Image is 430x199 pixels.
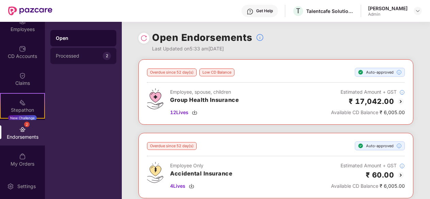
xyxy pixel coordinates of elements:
div: Employee, spouse, children [170,88,239,96]
img: svg+xml;base64,PHN2ZyBpZD0iRG93bmxvYWQtMzJ4MzIiIHhtbG5zPSJodHRwOi8vd3d3LnczLm9yZy8yMDAwL3N2ZyIgd2... [189,183,194,189]
div: 2 [103,52,111,60]
img: svg+xml;base64,PHN2ZyBpZD0iRW5kb3JzZW1lbnRzIiB4bWxucz0iaHR0cDovL3d3dy53My5vcmcvMjAwMC9zdmciIHdpZH... [19,126,26,133]
img: svg+xml;base64,PHN2ZyBpZD0iSGVscC0zMngzMiIgeG1sbnM9Imh0dHA6Ly93d3cudzMub3JnLzIwMDAvc3ZnIiB3aWR0aD... [247,8,253,15]
span: Available CD Balance [331,183,378,189]
div: Stepathon [1,107,44,113]
div: Overdue since 52 day(s) [147,68,197,76]
div: Settings [15,183,38,190]
div: Estimated Amount + GST [331,88,405,96]
img: svg+xml;base64,PHN2ZyBpZD0iU3RlcC1Eb25lLTE2eDE2IiB4bWxucz0iaHR0cDovL3d3dy53My5vcmcvMjAwMC9zdmciIH... [358,143,363,149]
img: svg+xml;base64,PHN2ZyBpZD0iSW5mb18tXzMyeDMyIiBkYXRhLW5hbWU9IkluZm8gLSAzMngzMiIgeG1sbnM9Imh0dHA6Ly... [399,163,405,169]
div: Talentcafe Solutions Llp [306,8,354,14]
div: Auto-approved [355,68,405,77]
div: Auto-approved [355,141,405,150]
div: Get Help [256,8,273,14]
span: Available CD Balance [331,109,378,115]
img: svg+xml;base64,PHN2ZyBpZD0iU2V0dGluZy0yMHgyMCIgeG1sbnM9Imh0dHA6Ly93d3cudzMub3JnLzIwMDAvc3ZnIiB3aW... [7,183,14,190]
img: svg+xml;base64,PHN2ZyB4bWxucz0iaHR0cDovL3d3dy53My5vcmcvMjAwMC9zdmciIHdpZHRoPSI0OS4zMjEiIGhlaWdodD... [147,162,163,183]
div: Estimated Amount + GST [331,162,405,169]
span: 4 Lives [170,182,185,190]
img: svg+xml;base64,PHN2ZyBpZD0iUmVsb2FkLTMyeDMyIiB4bWxucz0iaHR0cDovL3d3dy53My5vcmcvMjAwMC9zdmciIHdpZH... [140,35,147,42]
span: 12 Lives [170,109,188,116]
div: Overdue since 52 day(s) [147,142,197,150]
div: 2 [24,122,30,127]
img: svg+xml;base64,PHN2ZyBpZD0iQmFjay0yMHgyMCIgeG1sbnM9Imh0dHA6Ly93d3cudzMub3JnLzIwMDAvc3ZnIiB3aWR0aD... [397,171,405,179]
h3: Accidental Insurance [170,169,232,178]
img: svg+xml;base64,PHN2ZyB4bWxucz0iaHR0cDovL3d3dy53My5vcmcvMjAwMC9zdmciIHdpZHRoPSI0Ny43MTQiIGhlaWdodD... [147,88,163,109]
img: New Pazcare Logo [8,6,52,15]
span: T [296,7,300,15]
img: svg+xml;base64,PHN2ZyBpZD0iQmFjay0yMHgyMCIgeG1sbnM9Imh0dHA6Ly93d3cudzMub3JnLzIwMDAvc3ZnIiB3aWR0aD... [397,97,405,106]
div: ₹ 6,005.00 [331,182,405,190]
img: svg+xml;base64,PHN2ZyBpZD0iRG93bmxvYWQtMzJ4MzIiIHhtbG5zPSJodHRwOi8vd3d3LnczLm9yZy8yMDAwL3N2ZyIgd2... [192,110,197,115]
div: Open [56,35,111,42]
img: svg+xml;base64,PHN2ZyBpZD0iTXlfT3JkZXJzIiBkYXRhLW5hbWU9Ik15IE9yZGVycyIgeG1sbnM9Imh0dHA6Ly93d3cudz... [19,153,26,160]
div: Processed [56,53,103,59]
h2: ₹ 60.00 [366,169,394,181]
img: svg+xml;base64,PHN2ZyBpZD0iSW5mb18tXzMyeDMyIiBkYXRhLW5hbWU9IkluZm8gLSAzMngzMiIgeG1sbnM9Imh0dHA6Ly... [256,33,264,42]
img: svg+xml;base64,PHN2ZyB4bWxucz0iaHR0cDovL3d3dy53My5vcmcvMjAwMC9zdmciIHdpZHRoPSIyMSIgaGVpZ2h0PSIyMC... [19,99,26,106]
img: svg+xml;base64,PHN2ZyBpZD0iQ2xhaW0iIHhtbG5zPSJodHRwOi8vd3d3LnczLm9yZy8yMDAwL3N2ZyIgd2lkdGg9IjIwIi... [19,72,26,79]
img: svg+xml;base64,PHN2ZyBpZD0iRHJvcGRvd24tMzJ4MzIiIHhtbG5zPSJodHRwOi8vd3d3LnczLm9yZy8yMDAwL3N2ZyIgd2... [415,8,420,14]
h1: Open Endorsements [152,30,252,45]
div: Low CD Balance [199,68,234,76]
img: svg+xml;base64,PHN2ZyBpZD0iSW5mb18tXzMyeDMyIiBkYXRhLW5hbWU9IkluZm8gLSAzMngzMiIgeG1sbnM9Imh0dHA6Ly... [396,143,402,149]
div: Last Updated on 5:33 am[DATE] [152,45,264,52]
img: svg+xml;base64,PHN2ZyBpZD0iU3RlcC1Eb25lLTE2eDE2IiB4bWxucz0iaHR0cDovL3d3dy53My5vcmcvMjAwMC9zdmciIH... [358,70,363,75]
div: [PERSON_NAME] [368,5,408,12]
img: svg+xml;base64,PHN2ZyBpZD0iSW5mb18tXzMyeDMyIiBkYXRhLW5hbWU9IkluZm8gLSAzMngzMiIgeG1sbnM9Imh0dHA6Ly... [399,90,405,95]
div: ₹ 6,005.00 [331,109,405,116]
h2: ₹ 17,042.00 [349,96,394,107]
div: New Challenge [8,115,37,121]
img: svg+xml;base64,PHN2ZyBpZD0iSW5mb18tXzMyeDMyIiBkYXRhLW5hbWU9IkluZm8gLSAzMngzMiIgeG1sbnM9Imh0dHA6Ly... [396,70,402,75]
div: Admin [368,12,408,17]
img: svg+xml;base64,PHN2ZyBpZD0iQ0RfQWNjb3VudHMiIGRhdGEtbmFtZT0iQ0QgQWNjb3VudHMiIHhtbG5zPSJodHRwOi8vd3... [19,45,26,52]
h3: Group Health Insurance [170,96,239,105]
div: Employee Only [170,162,232,169]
